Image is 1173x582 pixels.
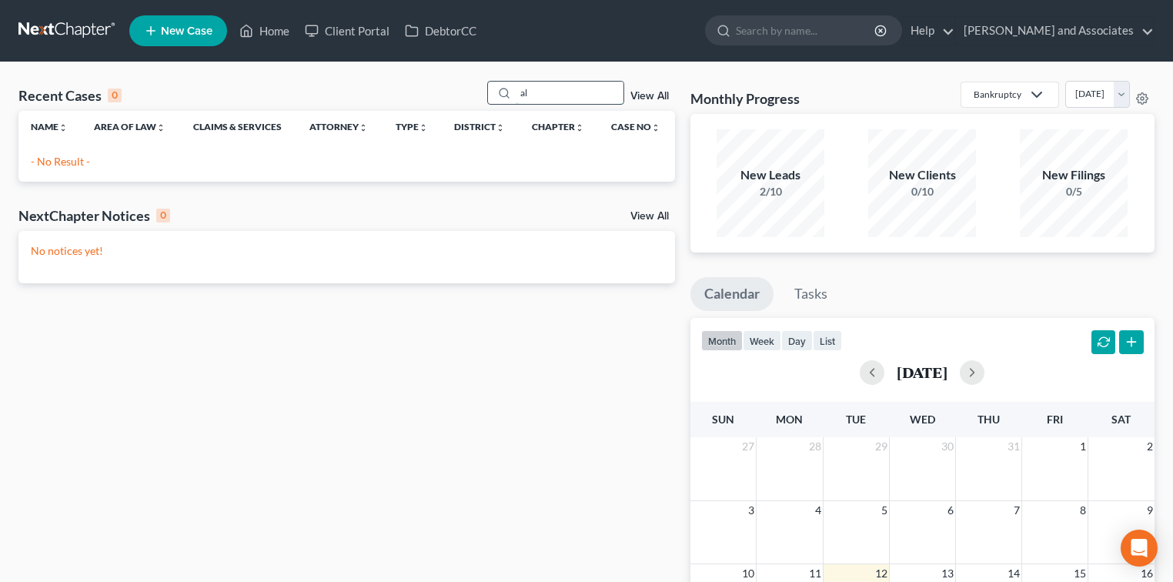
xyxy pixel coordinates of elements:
[156,123,165,132] i: unfold_more
[1006,437,1021,456] span: 31
[108,89,122,102] div: 0
[31,121,68,132] a: Nameunfold_more
[161,25,212,37] span: New Case
[874,437,889,456] span: 29
[18,206,170,225] div: NextChapter Notices
[740,437,756,456] span: 27
[396,121,428,132] a: Typeunfold_more
[868,184,976,199] div: 0/10
[717,166,824,184] div: New Leads
[31,154,663,169] p: - No Result -
[1020,166,1128,184] div: New Filings
[454,121,505,132] a: Districtunfold_more
[903,17,954,45] a: Help
[747,501,756,520] span: 3
[946,501,955,520] span: 6
[690,89,800,108] h3: Monthly Progress
[611,121,660,132] a: Case Nounfold_more
[181,111,297,142] th: Claims & Services
[359,123,368,132] i: unfold_more
[780,277,841,311] a: Tasks
[516,82,623,104] input: Search by name...
[868,166,976,184] div: New Clients
[630,91,669,102] a: View All
[776,413,803,426] span: Mon
[575,123,584,132] i: unfold_more
[1078,437,1088,456] span: 1
[956,17,1154,45] a: [PERSON_NAME] and Associates
[743,330,781,351] button: week
[880,501,889,520] span: 5
[1078,501,1088,520] span: 8
[532,121,584,132] a: Chapterunfold_more
[814,501,823,520] span: 4
[1047,413,1063,426] span: Fri
[496,123,505,132] i: unfold_more
[309,121,368,132] a: Attorneyunfold_more
[910,413,935,426] span: Wed
[1145,501,1155,520] span: 9
[419,123,428,132] i: unfold_more
[1121,530,1158,567] div: Open Intercom Messenger
[1012,501,1021,520] span: 7
[977,413,1000,426] span: Thu
[846,413,866,426] span: Tue
[1020,184,1128,199] div: 0/5
[156,209,170,222] div: 0
[232,17,297,45] a: Home
[18,86,122,105] div: Recent Cases
[897,364,947,380] h2: [DATE]
[651,123,660,132] i: unfold_more
[397,17,484,45] a: DebtorCC
[58,123,68,132] i: unfold_more
[630,211,669,222] a: View All
[940,437,955,456] span: 30
[94,121,165,132] a: Area of Lawunfold_more
[297,17,397,45] a: Client Portal
[701,330,743,351] button: month
[717,184,824,199] div: 2/10
[1111,413,1131,426] span: Sat
[712,413,734,426] span: Sun
[736,16,877,45] input: Search by name...
[813,330,842,351] button: list
[1145,437,1155,456] span: 2
[31,243,663,259] p: No notices yet!
[807,437,823,456] span: 28
[690,277,774,311] a: Calendar
[974,88,1021,101] div: Bankruptcy
[781,330,813,351] button: day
